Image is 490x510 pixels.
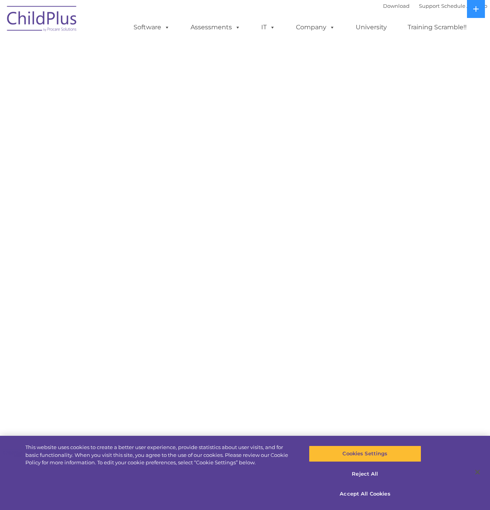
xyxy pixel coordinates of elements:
a: Schedule A Demo [441,3,487,9]
a: Training Scramble!! [400,20,474,35]
a: Support [419,3,440,9]
div: This website uses cookies to create a better user experience, provide statistics about user visit... [25,444,294,467]
a: Download [383,3,410,9]
a: IT [253,20,283,35]
button: Close [469,464,486,481]
a: Company [288,20,343,35]
a: Software [126,20,178,35]
iframe: Form 0 [9,136,481,490]
a: University [348,20,395,35]
font: | [383,3,487,9]
a: Assessments [183,20,248,35]
button: Cookies Settings [309,446,422,462]
button: Reject All [309,466,422,482]
img: ChildPlus by Procare Solutions [3,0,81,39]
button: Accept All Cookies [309,486,422,502]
